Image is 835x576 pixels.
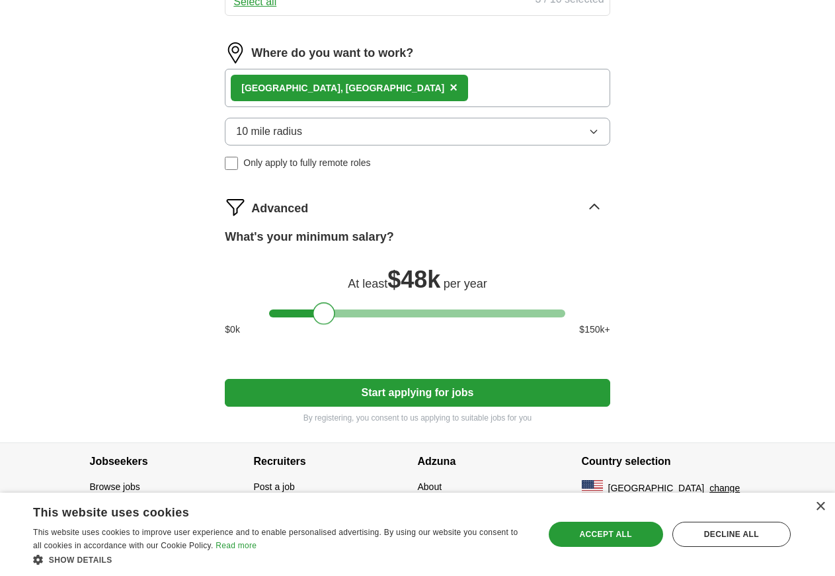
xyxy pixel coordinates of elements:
[549,522,663,547] div: Accept all
[251,200,308,218] span: Advanced
[243,156,370,170] span: Only apply to fully remote roles
[444,277,487,290] span: per year
[33,501,495,520] div: This website uses cookies
[225,42,246,63] img: location.png
[216,541,257,550] a: Read more, opens a new window
[49,555,112,565] span: Show details
[241,83,340,93] strong: [GEOGRAPHIC_DATA]
[582,443,746,480] h4: Country selection
[225,228,393,246] label: What's your minimum salary?
[672,522,791,547] div: Decline all
[608,481,705,495] span: [GEOGRAPHIC_DATA]
[225,412,610,424] p: By registering, you consent to us applying to suitable jobs for you
[241,81,444,95] div: , [GEOGRAPHIC_DATA]
[348,277,387,290] span: At least
[418,481,442,492] a: About
[579,323,610,337] span: $ 150 k+
[450,80,457,95] span: ×
[709,481,740,495] button: change
[254,481,295,492] a: Post a job
[582,480,603,496] img: US flag
[225,157,238,170] input: Only apply to fully remote roles
[33,528,518,550] span: This website uses cookies to improve user experience and to enable personalised advertising. By u...
[236,124,302,140] span: 10 mile radius
[225,379,610,407] button: Start applying for jobs
[815,502,825,512] div: Close
[90,481,140,492] a: Browse jobs
[225,196,246,218] img: filter
[225,118,610,145] button: 10 mile radius
[251,44,413,62] label: Where do you want to work?
[387,266,440,293] span: $ 48k
[450,78,457,98] button: ×
[225,323,240,337] span: $ 0 k
[33,553,528,566] div: Show details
